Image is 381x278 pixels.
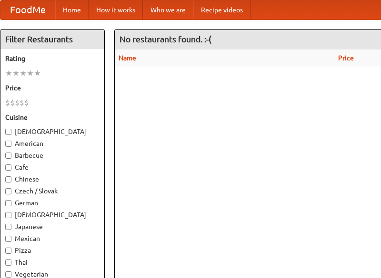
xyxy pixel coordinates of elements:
label: [DEMOGRAPHIC_DATA] [5,127,100,136]
input: Pizza [5,248,11,254]
input: [DEMOGRAPHIC_DATA] [5,129,11,135]
label: Barbecue [5,151,100,160]
li: $ [15,97,20,108]
label: American [5,139,100,148]
label: Japanese [5,222,100,231]
label: Chinese [5,174,100,184]
li: $ [24,97,29,108]
h5: Rating [5,54,100,63]
input: Chinese [5,176,11,182]
li: ★ [20,68,27,78]
a: Home [55,0,89,19]
input: Mexican [5,236,11,242]
input: Barbecue [5,153,11,159]
input: [DEMOGRAPHIC_DATA] [5,212,11,218]
label: German [5,198,100,208]
li: ★ [5,68,12,78]
a: FoodMe [0,0,55,19]
ng-pluralize: No restaurants found. :-( [120,35,211,44]
input: Vegetarian [5,271,11,278]
label: Mexican [5,234,100,243]
label: Cafe [5,163,100,172]
li: $ [10,97,15,108]
li: $ [20,97,24,108]
h5: Cuisine [5,113,100,122]
h4: Filter Restaurants [0,30,104,49]
label: Pizza [5,246,100,255]
li: ★ [12,68,20,78]
li: ★ [34,68,41,78]
label: [DEMOGRAPHIC_DATA] [5,210,100,220]
input: Thai [5,259,11,266]
a: Recipe videos [193,0,251,19]
label: Czech / Slovak [5,186,100,196]
a: Who we are [143,0,193,19]
input: American [5,141,11,147]
input: Cafe [5,164,11,171]
li: ★ [27,68,34,78]
a: How it works [89,0,143,19]
a: Price [338,54,354,62]
input: German [5,200,11,206]
a: Name [119,54,136,62]
li: $ [5,97,10,108]
input: Czech / Slovak [5,188,11,194]
h5: Price [5,83,100,93]
input: Japanese [5,224,11,230]
label: Thai [5,258,100,267]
